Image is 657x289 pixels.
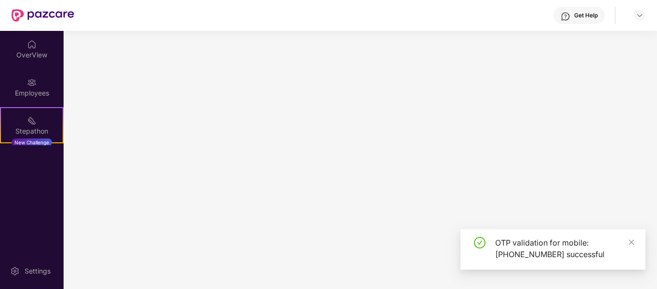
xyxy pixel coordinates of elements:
[27,116,37,125] img: svg+xml;base64,PHN2ZyB4bWxucz0iaHR0cDovL3d3dy53My5vcmcvMjAwMC9zdmciIHdpZHRoPSIyMSIgaGVpZ2h0PSIyMC...
[636,12,644,19] img: svg+xml;base64,PHN2ZyBpZD0iRHJvcGRvd24tMzJ4MzIiIHhtbG5zPSJodHRwOi8vd3d3LnczLm9yZy8yMDAwL3N2ZyIgd2...
[10,266,20,276] img: svg+xml;base64,PHN2ZyBpZD0iU2V0dGluZy0yMHgyMCIgeG1sbnM9Imh0dHA6Ly93d3cudzMub3JnLzIwMDAvc3ZnIiB3aW...
[1,126,63,136] div: Stepathon
[495,237,634,260] div: OTP validation for mobile: [PHONE_NUMBER] successful
[574,12,598,19] div: Get Help
[628,239,635,246] span: close
[22,266,53,276] div: Settings
[27,78,37,87] img: svg+xml;base64,PHN2ZyBpZD0iRW1wbG95ZWVzIiB4bWxucz0iaHR0cDovL3d3dy53My5vcmcvMjAwMC9zdmciIHdpZHRoPS...
[12,138,52,146] div: New Challenge
[12,9,74,22] img: New Pazcare Logo
[561,12,570,21] img: svg+xml;base64,PHN2ZyBpZD0iSGVscC0zMngzMiIgeG1sbnM9Imh0dHA6Ly93d3cudzMub3JnLzIwMDAvc3ZnIiB3aWR0aD...
[27,40,37,49] img: svg+xml;base64,PHN2ZyBpZD0iSG9tZSIgeG1sbnM9Imh0dHA6Ly93d3cudzMub3JnLzIwMDAvc3ZnIiB3aWR0aD0iMjAiIG...
[474,237,486,248] span: check-circle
